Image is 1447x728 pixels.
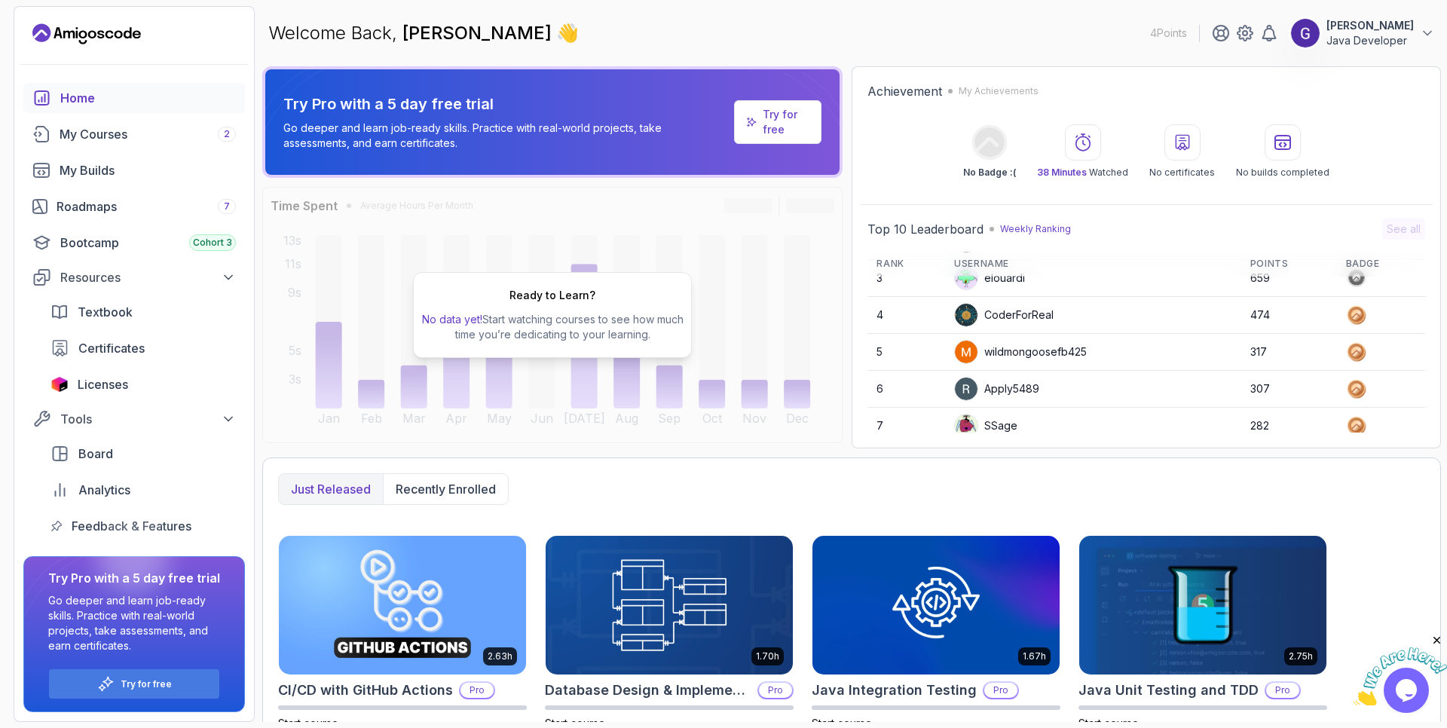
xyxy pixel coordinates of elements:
a: Landing page [32,22,141,46]
td: 7 [867,408,945,445]
a: builds [23,155,245,185]
span: Licenses [78,375,128,393]
p: Welcome Back, [268,21,579,45]
p: Pro [460,683,494,698]
p: No builds completed [1236,167,1329,179]
h2: CI/CD with GitHub Actions [278,680,453,701]
a: licenses [41,369,245,399]
h2: Java Integration Testing [812,680,977,701]
div: Bootcamp [60,234,236,252]
th: Badge [1337,252,1425,277]
th: Points [1241,252,1337,277]
th: Username [945,252,1241,277]
td: 474 [1241,297,1337,334]
span: Textbook [78,303,133,321]
td: 659 [1241,260,1337,297]
button: Just released [279,474,383,504]
iframe: chat widget [1354,634,1447,705]
img: user profile image [955,341,977,363]
p: Pro [1266,683,1299,698]
p: Try Pro with a 5 day free trial [283,93,728,115]
p: 1.67h [1023,650,1046,662]
button: Recently enrolled [383,474,508,504]
a: courses [23,119,245,149]
span: 38 Minutes [1037,167,1087,178]
td: 282 [1241,408,1337,445]
p: Go deeper and learn job-ready skills. Practice with real-world projects, take assessments, and ea... [48,593,220,653]
div: CoderForReal [954,303,1054,327]
p: Pro [984,683,1017,698]
p: No Badge :( [963,167,1016,179]
span: [PERSON_NAME] [402,22,556,44]
div: Resources [60,268,236,286]
a: Try for free [734,100,821,144]
h2: Database Design & Implementation [545,680,751,701]
a: textbook [41,297,245,327]
button: Resources [23,264,245,291]
button: Tools [23,405,245,433]
div: Tools [60,410,236,428]
a: certificates [41,333,245,363]
td: 307 [1241,371,1337,408]
span: 7 [224,200,230,213]
a: feedback [41,511,245,541]
p: Start watching courses to see how much time you’re dedicating to your learning. [420,312,685,342]
p: 2.75h [1289,650,1313,662]
p: Pro [759,683,792,698]
button: Try for free [48,668,220,699]
button: See all [1382,219,1425,240]
p: Java Developer [1326,33,1414,48]
span: 👋 [556,21,579,45]
span: Cohort 3 [193,237,232,249]
div: elouardi [954,266,1025,290]
div: wildmongoosefb425 [954,340,1087,364]
a: home [23,83,245,113]
p: [PERSON_NAME] [1326,18,1414,33]
p: 1.70h [756,650,779,662]
p: Weekly Ranking [1000,223,1071,235]
a: Try for free [763,107,809,137]
div: Roadmaps [57,197,236,216]
a: board [41,439,245,469]
img: Java Unit Testing and TDD card [1079,536,1326,674]
button: user profile image[PERSON_NAME]Java Developer [1290,18,1435,48]
td: 3 [867,260,945,297]
img: user profile image [1291,19,1320,47]
span: Feedback & Features [72,517,191,535]
a: roadmaps [23,191,245,222]
span: Analytics [78,481,130,499]
img: default monster avatar [955,414,977,437]
td: 317 [1241,334,1337,371]
p: No certificates [1149,167,1215,179]
img: Java Integration Testing card [812,536,1060,674]
img: Database Design & Implementation card [546,536,793,674]
h2: Top 10 Leaderboard [867,220,984,238]
h2: Ready to Learn? [509,288,595,303]
img: CI/CD with GitHub Actions card [279,536,526,674]
a: analytics [41,475,245,505]
img: user profile image [955,378,977,400]
p: My Achievements [959,85,1039,97]
p: Just released [291,480,371,498]
div: My Courses [60,125,236,143]
h2: Achievement [867,82,942,100]
h2: Java Unit Testing and TDD [1078,680,1259,701]
img: jetbrains icon [50,377,69,392]
td: 6 [867,371,945,408]
img: default monster avatar [955,267,977,289]
a: bootcamp [23,228,245,258]
span: 2 [224,128,230,140]
div: My Builds [60,161,236,179]
td: 4 [867,297,945,334]
div: Home [60,89,236,107]
td: 5 [867,334,945,371]
a: Try for free [121,678,172,690]
img: user profile image [955,304,977,326]
p: Go deeper and learn job-ready skills. Practice with real-world projects, take assessments, and ea... [283,121,728,151]
p: 2.63h [488,650,512,662]
span: Certificates [78,339,145,357]
span: Board [78,445,113,463]
div: Apply5489 [954,377,1039,401]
